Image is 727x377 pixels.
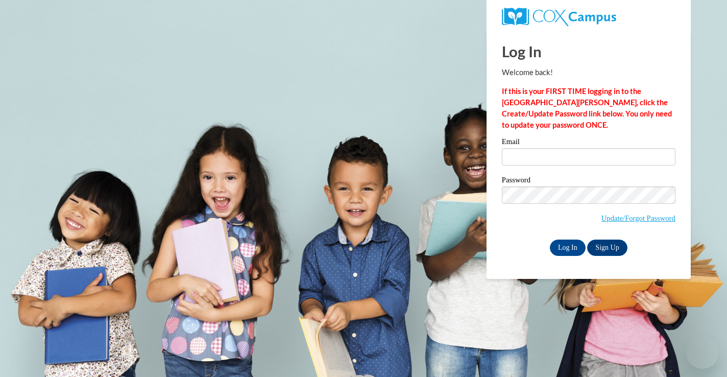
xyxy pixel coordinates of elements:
a: Sign Up [587,240,627,256]
a: COX Campus [502,8,675,26]
a: Update/Forgot Password [601,214,675,222]
label: Password [502,176,675,186]
input: Log In [550,240,586,256]
p: Welcome back! [502,67,675,78]
label: Email [502,138,675,148]
img: COX Campus [502,8,616,26]
iframe: Button to launch messaging window [686,336,719,369]
strong: If this is your FIRST TIME logging in to the [GEOGRAPHIC_DATA][PERSON_NAME], click the Create/Upd... [502,87,672,129]
h1: Log In [502,41,675,62]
